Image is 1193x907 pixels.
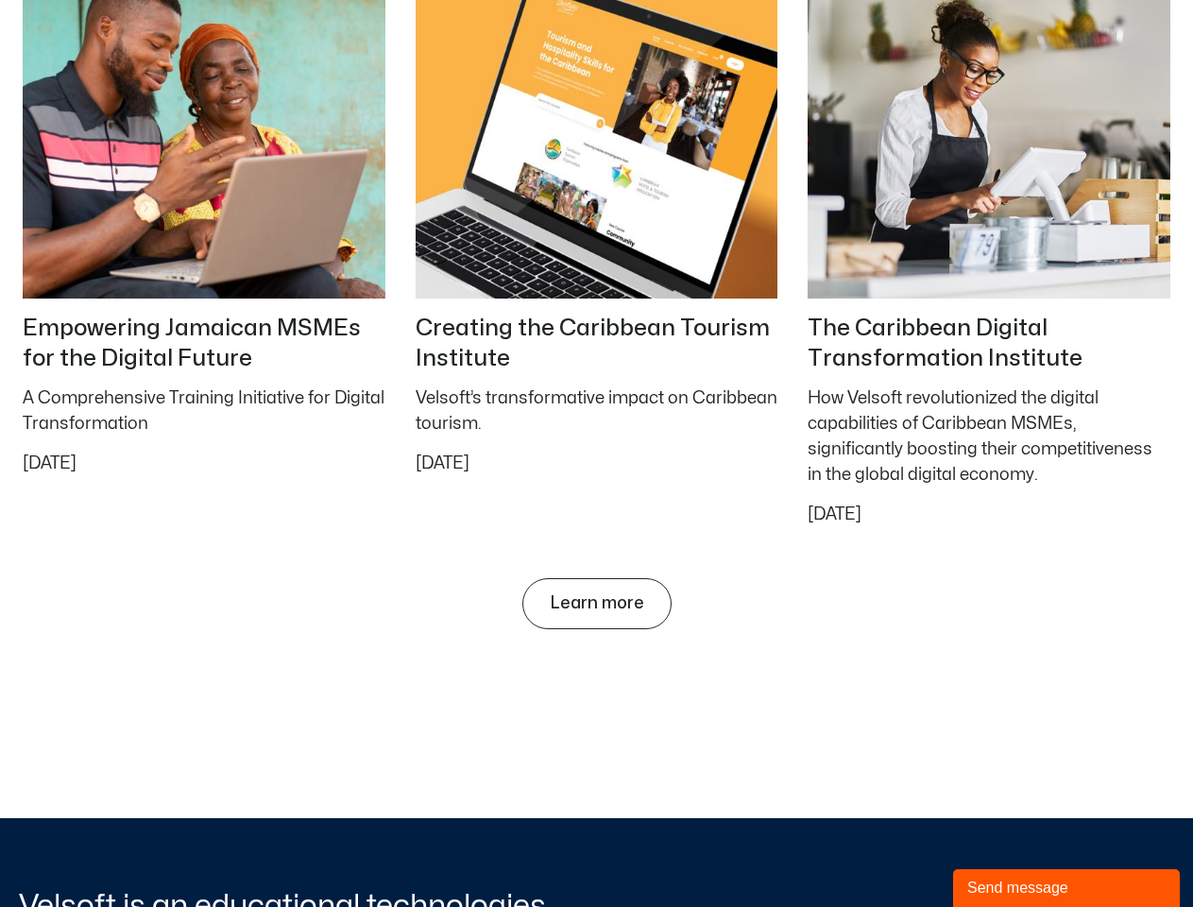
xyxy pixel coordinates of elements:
p: [DATE] [808,506,1170,523]
p: [DATE] [23,455,385,472]
h2: Empowering Jamaican MSMEs for the Digital Future [23,314,385,374]
div: Velsoft’s transformative impact on Caribbean tourism. [416,385,778,436]
a: Learn more [522,578,672,629]
div: A Comprehensive Training Initiative for Digital Transformation [23,385,385,436]
h2: The Caribbean Digital Transformation Institute [808,314,1170,374]
iframe: chat widget [953,865,1184,907]
p: [DATE] [416,455,778,472]
h2: Creating the Caribbean Tourism Institute [416,314,778,374]
span: Learn more [550,594,644,613]
div: How Velsoft revolutionized the digital capabilities of Caribbean MSMEs, significantly boosting th... [808,385,1170,488]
